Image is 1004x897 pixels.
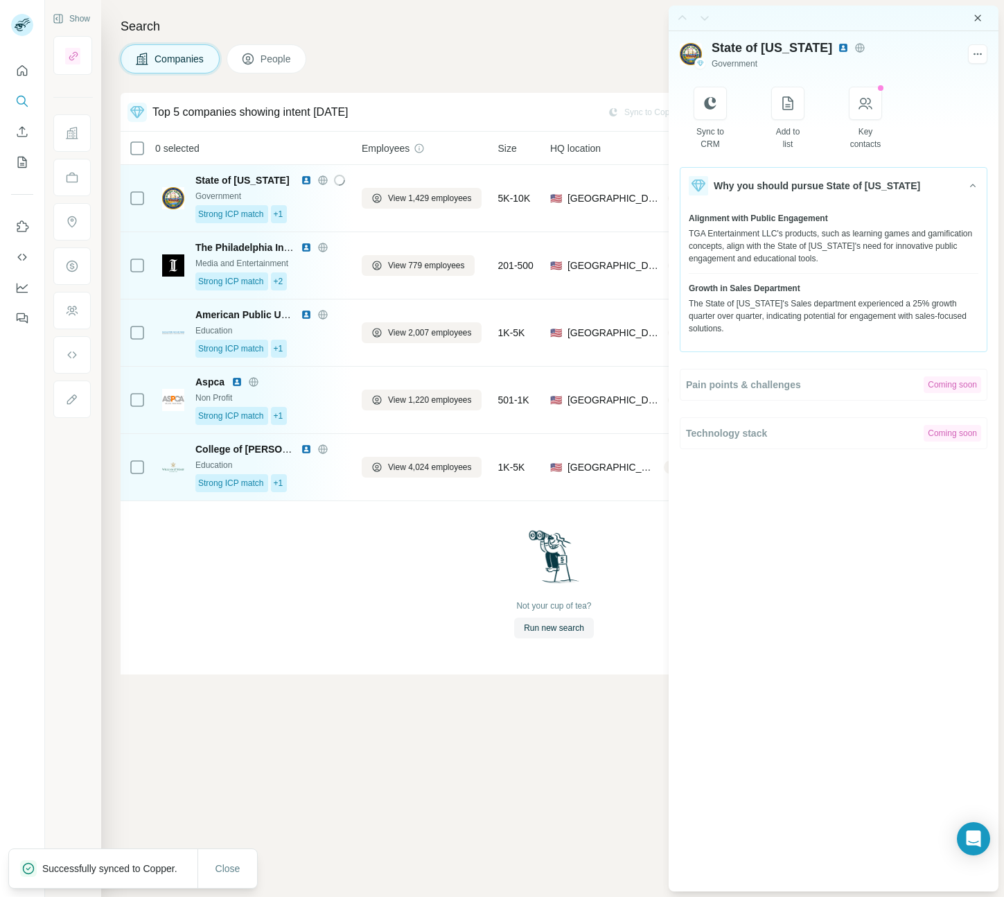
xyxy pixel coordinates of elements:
[11,275,33,300] button: Dashboard
[388,461,472,473] span: View 4,024 employees
[680,168,987,204] button: Why you should pursue State of [US_STATE]
[694,125,727,150] div: Sync to CRM
[498,393,529,407] span: 501-1K
[42,862,188,876] p: Successfully synced to Copper.
[43,8,100,29] button: Show
[550,393,562,407] span: 🇺🇸
[11,306,33,331] button: Feedback
[689,282,800,295] span: Growth in Sales Department
[567,326,662,340] span: [GEOGRAPHIC_DATA], [US_STATE]
[388,192,472,204] span: View 1,429 employees
[514,618,594,638] button: Run new search
[689,212,828,225] span: Alignment with Public Engagement
[274,275,283,288] span: +2
[195,459,345,471] div: Education
[498,191,531,205] span: 5K-10K
[686,378,801,392] span: Pain points & challenges
[849,125,882,150] div: Key contacts
[772,125,804,150] div: Add to list
[195,309,358,320] span: American Public University System
[195,392,345,404] div: Non Profit
[301,444,312,455] img: LinkedIn logo
[162,389,184,411] img: Logo of Aspca
[498,326,525,340] span: 1K-5K
[388,394,472,406] span: View 1,220 employees
[198,275,264,288] span: Strong ICP match
[550,259,562,272] span: 🇺🇸
[231,376,243,387] img: LinkedIn logo
[388,326,472,339] span: View 2,007 employees
[198,342,264,355] span: Strong ICP match
[680,369,987,400] button: Pain points & challengesComing soon
[261,52,292,66] span: People
[215,862,240,876] span: Close
[924,376,981,393] div: Coming soon
[301,309,312,320] img: LinkedIn logo
[195,324,345,337] div: Education
[567,393,662,407] span: [GEOGRAPHIC_DATA], [US_STATE]
[689,297,978,335] div: The State of [US_STATE]'s Sales department experienced a 25% growth quarter over quarter, indicat...
[680,43,702,65] img: Logo of State of New Hampshire
[195,257,345,270] div: Media and Entertainment
[195,375,224,389] span: Aspca
[274,410,283,422] span: +1
[11,58,33,83] button: Quick start
[362,188,482,209] button: View 1,429 employees
[162,462,184,472] img: Logo of College of William and Mary
[162,187,184,209] img: Logo of State of New Hampshire
[274,477,283,489] span: +1
[155,141,200,155] span: 0 selected
[388,259,465,272] span: View 779 employees
[121,17,987,36] h4: Search
[516,600,591,612] div: Not your cup of tea?
[362,255,475,276] button: View 779 employees
[155,52,205,66] span: Companies
[550,141,601,155] span: HQ location
[11,245,33,270] button: Use Surfe API
[198,477,264,489] span: Strong ICP match
[274,208,283,220] span: +1
[686,426,767,440] span: Technology stack
[11,150,33,175] button: My lists
[712,58,958,70] div: Government
[550,326,562,340] span: 🇺🇸
[206,856,250,881] button: Close
[162,331,184,333] img: Logo of American Public University System
[712,41,832,55] span: State of [US_STATE]
[498,259,534,272] span: 201-500
[198,208,264,220] span: Strong ICP match
[524,622,584,634] span: Run new search
[567,460,658,474] span: [GEOGRAPHIC_DATA], [US_STATE]
[567,259,662,272] span: [GEOGRAPHIC_DATA], [US_STATE]
[195,242,311,253] span: The Philadelphia Inquirer
[274,342,283,355] span: +1
[550,191,562,205] span: 🇺🇸
[195,444,430,455] span: College of [PERSON_NAME] and [PERSON_NAME]
[152,104,349,121] div: Top 5 companies showing intent [DATE]
[362,457,482,478] button: View 4,024 employees
[301,242,312,253] img: LinkedIn logo
[550,460,562,474] span: 🇺🇸
[714,179,920,193] span: Why you should pursue State of [US_STATE]
[195,175,290,186] span: State of [US_STATE]
[162,254,184,277] img: Logo of The Philadelphia Inquirer
[362,141,409,155] span: Employees
[11,89,33,114] button: Search
[924,425,981,442] div: Coming soon
[198,410,264,422] span: Strong ICP match
[689,227,978,265] div: TGA Entertainment LLC's products, such as learning games and gamification concepts, align with th...
[680,418,987,448] button: Technology stackComing soon
[301,175,312,186] img: LinkedIn logo
[11,119,33,144] button: Enrich CSV
[362,322,482,343] button: View 2,007 employees
[838,42,849,53] img: LinkedIn avatar
[195,190,345,202] div: Government
[11,214,33,239] button: Use Surfe on LinkedIn
[362,390,482,410] button: View 1,220 employees
[498,141,517,155] span: Size
[567,191,662,205] span: [GEOGRAPHIC_DATA]
[957,822,990,855] div: Open Intercom Messenger
[498,460,525,474] span: 1K-5K
[972,12,983,24] button: Close side panel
